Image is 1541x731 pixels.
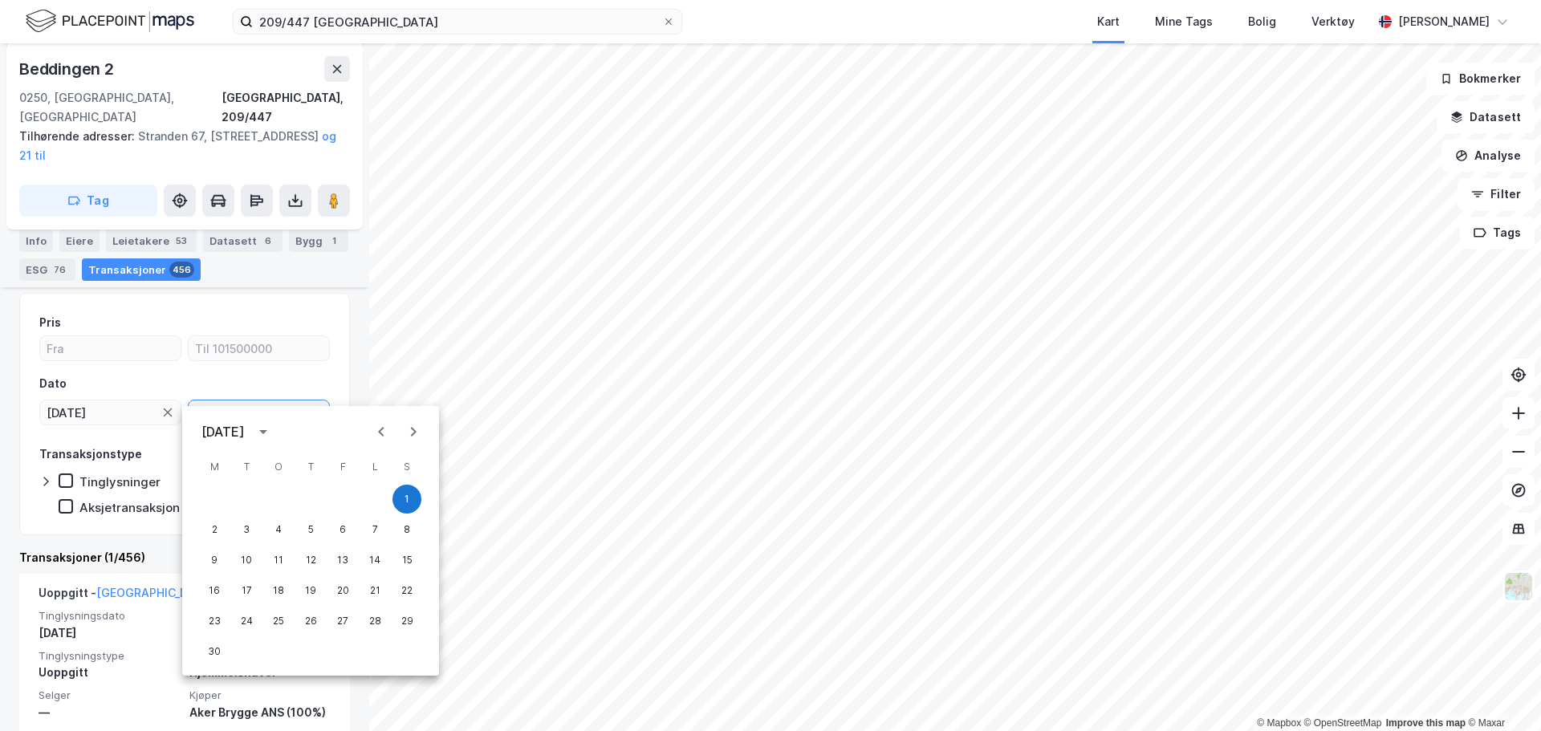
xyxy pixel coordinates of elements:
button: 5 [296,515,325,544]
button: 11 [264,546,293,575]
button: 1 [392,485,421,514]
div: Kontrollprogram for chat [1461,654,1541,731]
a: OpenStreetMap [1304,717,1382,729]
button: 7 [360,515,389,544]
button: 4 [264,515,293,544]
a: Mapbox [1257,717,1301,729]
span: Tinglysningsdato [39,609,180,623]
div: Bygg [289,229,348,252]
button: 17 [232,576,261,605]
button: 20 [328,576,357,605]
input: DD.MM.YYYY [40,400,161,424]
div: Pris [39,313,61,332]
span: Tinglysningstype [39,649,180,663]
button: Next month [397,416,429,448]
div: Aksjetransaksjon [79,500,180,515]
div: Aker Brygge ANS (100%) [189,703,331,722]
button: 28 [360,607,389,636]
div: ESG [19,258,75,281]
span: onsdag [264,451,293,483]
div: Uoppgitt - [39,583,269,609]
button: Previous month [365,416,397,448]
div: Stranden 67, [STREET_ADDRESS] [19,127,337,165]
button: Datasett [1437,101,1535,133]
div: [GEOGRAPHIC_DATA], 209/447 [222,88,350,127]
span: fredag [328,451,357,483]
button: 8 [392,515,421,544]
button: 25 [264,607,293,636]
span: lørdag [360,451,389,483]
div: Eiere [59,229,100,252]
div: Uoppgitt [39,663,180,682]
input: Søk på adresse, matrikkel, gårdeiere, leietakere eller personer [253,10,662,34]
button: 27 [328,607,357,636]
button: Analyse [1441,140,1535,172]
div: Verktøy [1311,12,1355,31]
div: Beddingen 2 [19,56,117,82]
button: 14 [360,546,389,575]
button: 2 [200,515,229,544]
button: 9 [200,546,229,575]
button: 19 [296,576,325,605]
iframe: Chat Widget [1461,654,1541,731]
button: 24 [232,607,261,636]
button: 16 [200,576,229,605]
div: Kart [1097,12,1120,31]
div: Transaksjonstype [39,445,142,464]
a: [GEOGRAPHIC_DATA], 209/447 [96,586,269,599]
span: søndag [392,451,421,483]
span: Selger [39,688,180,702]
div: [DATE] [39,623,180,643]
button: 22 [392,576,421,605]
button: 30 [200,637,229,666]
button: 12 [296,546,325,575]
div: 0250, [GEOGRAPHIC_DATA], [GEOGRAPHIC_DATA] [19,88,222,127]
button: Tags [1460,217,1535,249]
div: Bolig [1248,12,1276,31]
span: torsdag [296,451,325,483]
button: Tag [19,185,157,217]
div: Dato [39,374,67,393]
div: Leietakere [106,229,197,252]
button: 3 [232,515,261,544]
span: Kjøper [189,688,331,702]
button: 10 [232,546,261,575]
span: tirsdag [232,451,261,483]
input: Fra [40,336,181,360]
button: 13 [328,546,357,575]
div: Transaksjoner (1/456) [19,548,350,567]
button: 26 [296,607,325,636]
button: calendar view is open, switch to year view [250,418,277,445]
span: mandag [200,451,229,483]
input: Til 101500000 [189,336,329,360]
button: 18 [264,576,293,605]
div: Transaksjoner [82,258,201,281]
div: — [39,703,180,722]
input: DD.MM.YYYY [189,400,310,424]
div: Mine Tags [1155,12,1213,31]
img: Z [1503,571,1534,602]
span: Tilhørende adresser: [19,129,138,143]
button: 21 [360,576,389,605]
a: Improve this map [1386,717,1466,729]
div: Datasett [203,229,283,252]
div: [PERSON_NAME] [1398,12,1490,31]
img: logo.f888ab2527a4732fd821a326f86c7f29.svg [26,7,194,35]
div: 76 [51,262,69,278]
div: Tinglysninger [79,474,161,489]
button: 15 [392,546,421,575]
button: 29 [392,607,421,636]
div: 1 [326,233,342,249]
button: Filter [1458,178,1535,210]
div: 456 [169,262,194,278]
button: 23 [200,607,229,636]
div: 6 [260,233,276,249]
div: [DATE] [201,422,245,441]
div: Info [19,229,53,252]
div: 53 [173,233,190,249]
button: Bokmerker [1426,63,1535,95]
button: 6 [328,515,357,544]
